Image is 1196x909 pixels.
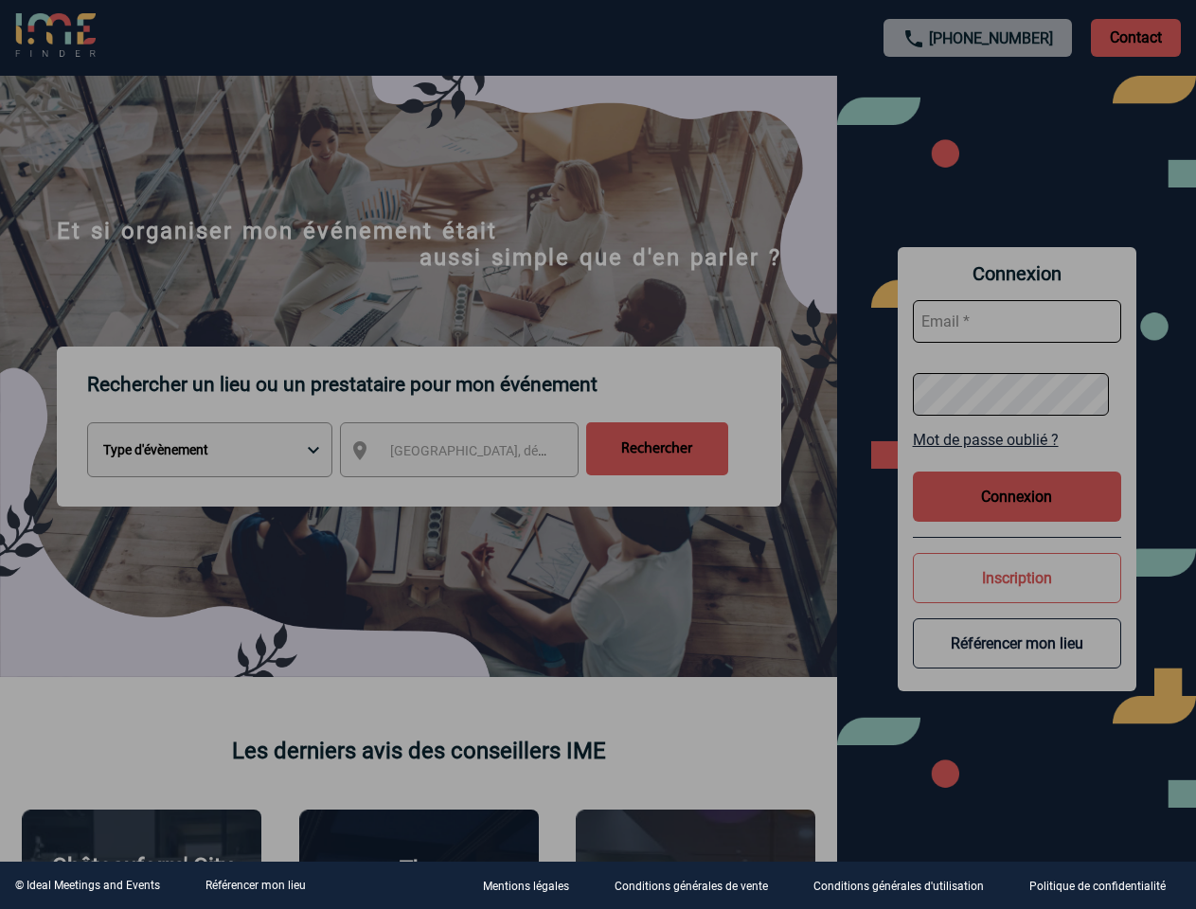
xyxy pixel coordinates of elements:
[813,881,984,894] p: Conditions générales d'utilisation
[1029,881,1166,894] p: Politique de confidentialité
[205,879,306,892] a: Référencer mon lieu
[1014,877,1196,895] a: Politique de confidentialité
[468,877,599,895] a: Mentions légales
[15,879,160,892] div: © Ideal Meetings and Events
[615,881,768,894] p: Conditions générales de vente
[798,877,1014,895] a: Conditions générales d'utilisation
[599,877,798,895] a: Conditions générales de vente
[483,881,569,894] p: Mentions légales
